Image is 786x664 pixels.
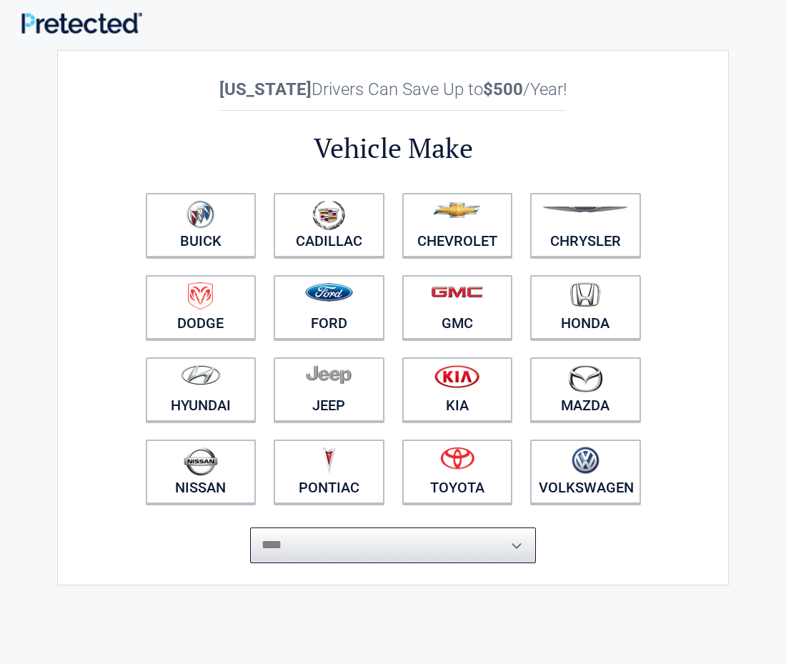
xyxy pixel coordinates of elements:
[274,440,384,504] a: Pontiac
[136,130,650,167] h2: Vehicle Make
[306,365,352,385] img: jeep
[433,202,481,218] img: chevrolet
[274,275,384,340] a: Ford
[402,193,513,257] a: Chevrolet
[146,357,257,422] a: Hyundai
[186,200,214,229] img: buick
[146,440,257,504] a: Nissan
[274,193,384,257] a: Cadillac
[136,79,650,99] h2: Drivers Can Save Up to /Year
[530,193,641,257] a: Chrysler
[305,283,353,302] img: ford
[530,275,641,340] a: Honda
[402,275,513,340] a: GMC
[440,447,474,470] img: toyota
[274,357,384,422] a: Jeep
[312,200,345,230] img: cadillac
[431,286,483,298] img: gmc
[570,282,600,307] img: honda
[567,365,603,392] img: mazda
[572,447,600,475] img: volkswagen
[146,193,257,257] a: Buick
[21,12,142,34] img: Main Logo
[322,447,336,474] img: pontiac
[188,282,213,310] img: dodge
[530,440,641,504] a: Volkswagen
[483,79,523,99] b: $500
[530,357,641,422] a: Mazda
[184,447,218,476] img: nissan
[542,207,629,213] img: chrysler
[402,440,513,504] a: Toyota
[402,357,513,422] a: Kia
[146,275,257,340] a: Dodge
[181,365,221,385] img: hyundai
[434,365,479,388] img: kia
[219,79,312,99] b: [US_STATE]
